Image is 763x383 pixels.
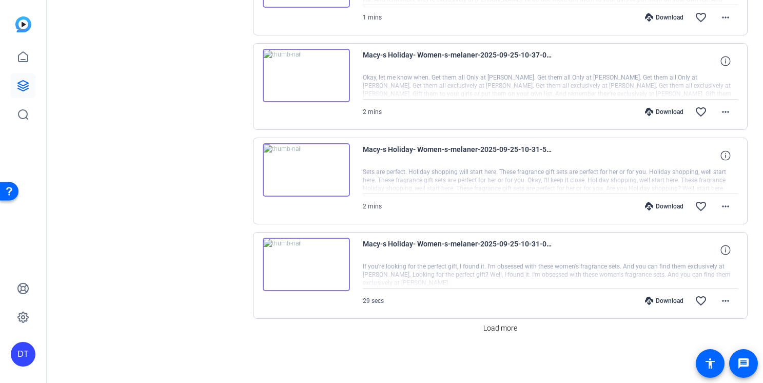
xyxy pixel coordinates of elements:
[263,49,350,102] img: thumb-nail
[479,319,521,337] button: Load more
[11,342,35,367] div: DT
[363,297,384,304] span: 29 secs
[363,49,553,73] span: Macy-s Holiday- Women-s-melaner-2025-09-25-10-37-09-386-0
[363,203,382,210] span: 2 mins
[695,11,707,24] mat-icon: favorite_border
[363,108,382,116] span: 2 mins
[640,297,689,305] div: Download
[15,16,31,32] img: blue-gradient.svg
[640,202,689,210] div: Download
[363,238,553,262] span: Macy-s Holiday- Women-s-melaner-2025-09-25-10-31-03-747-0
[695,200,707,213] mat-icon: favorite_border
[704,357,716,370] mat-icon: accessibility
[719,200,732,213] mat-icon: more_horiz
[640,108,689,116] div: Download
[363,14,382,21] span: 1 mins
[483,323,517,334] span: Load more
[719,295,732,307] mat-icon: more_horiz
[263,143,350,197] img: thumb-nail
[737,357,750,370] mat-icon: message
[695,295,707,307] mat-icon: favorite_border
[719,11,732,24] mat-icon: more_horiz
[263,238,350,291] img: thumb-nail
[640,13,689,22] div: Download
[695,106,707,118] mat-icon: favorite_border
[719,106,732,118] mat-icon: more_horiz
[363,143,553,168] span: Macy-s Holiday- Women-s-melaner-2025-09-25-10-31-55-519-0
